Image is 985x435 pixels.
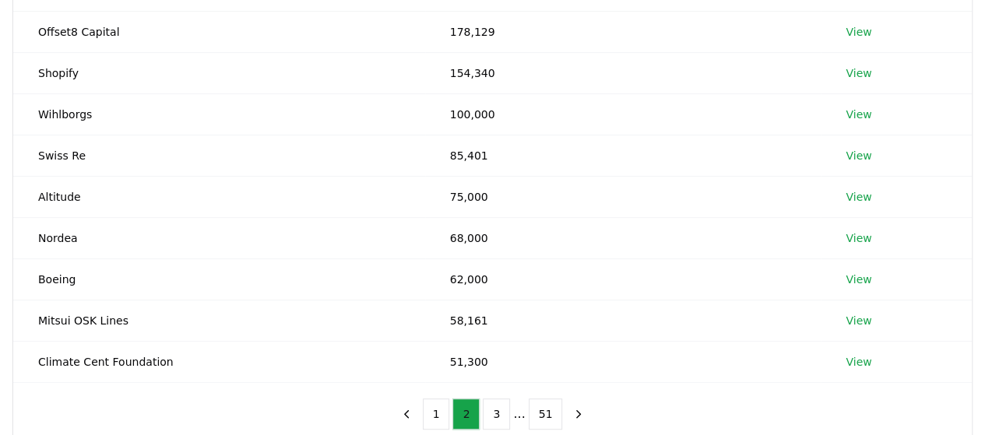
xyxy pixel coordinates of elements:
td: 51,300 [425,341,821,382]
button: next page [565,398,592,430]
td: 62,000 [425,258,821,300]
button: 2 [452,398,480,430]
a: View [846,230,871,246]
td: Nordea [13,217,425,258]
td: Offset8 Capital [13,11,425,52]
a: View [846,354,871,370]
a: View [846,148,871,163]
td: 178,129 [425,11,821,52]
td: Altitude [13,176,425,217]
button: previous page [393,398,420,430]
button: 51 [529,398,563,430]
a: View [846,65,871,81]
td: Climate Cent Foundation [13,341,425,382]
td: 75,000 [425,176,821,217]
a: View [846,313,871,328]
td: 154,340 [425,52,821,93]
a: View [846,272,871,287]
td: Wihlborgs [13,93,425,135]
a: View [846,189,871,205]
td: 85,401 [425,135,821,176]
button: 3 [483,398,510,430]
td: 58,161 [425,300,821,341]
td: 68,000 [425,217,821,258]
td: Boeing [13,258,425,300]
a: View [846,24,871,40]
td: 100,000 [425,93,821,135]
td: Shopify [13,52,425,93]
td: Mitsui OSK Lines [13,300,425,341]
button: 1 [423,398,450,430]
td: Swiss Re [13,135,425,176]
li: ... [513,405,525,423]
a: View [846,107,871,122]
